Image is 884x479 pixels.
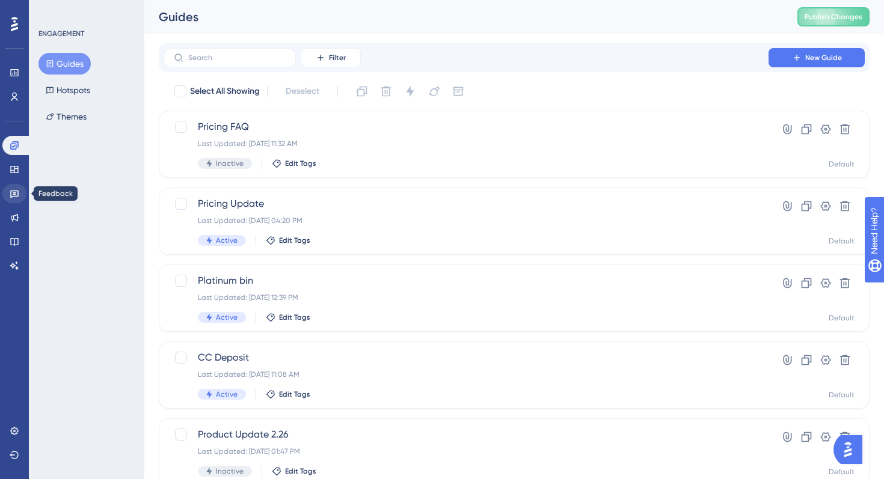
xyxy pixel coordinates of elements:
[829,313,855,323] div: Default
[159,8,767,25] div: Guides
[285,159,316,168] span: Edit Tags
[198,293,734,302] div: Last Updated: [DATE] 12:39 PM
[829,467,855,477] div: Default
[198,370,734,379] div: Last Updated: [DATE] 11:08 AM
[266,313,310,322] button: Edit Tags
[829,390,855,400] div: Default
[266,236,310,245] button: Edit Tags
[272,466,316,476] button: Edit Tags
[805,12,862,22] span: Publish Changes
[279,389,310,399] span: Edit Tags
[198,273,734,288] span: Platinum bin
[38,106,94,127] button: Themes
[198,350,734,365] span: CC Deposit
[279,313,310,322] span: Edit Tags
[329,53,346,63] span: Filter
[198,197,734,211] span: Pricing Update
[216,236,238,245] span: Active
[198,427,734,442] span: Product Update 2.26
[286,84,319,99] span: Deselect
[38,79,97,101] button: Hotspots
[38,29,84,38] div: ENGAGEMENT
[216,466,244,476] span: Inactive
[38,53,91,75] button: Guides
[190,84,260,99] span: Select All Showing
[769,48,865,67] button: New Guide
[216,313,238,322] span: Active
[805,53,842,63] span: New Guide
[198,216,734,225] div: Last Updated: [DATE] 04:20 PM
[272,159,316,168] button: Edit Tags
[28,3,75,17] span: Need Help?
[301,48,361,67] button: Filter
[829,236,855,246] div: Default
[198,120,734,134] span: Pricing FAQ
[833,432,870,468] iframe: UserGuiding AI Assistant Launcher
[279,236,310,245] span: Edit Tags
[198,139,734,148] div: Last Updated: [DATE] 11:32 AM
[198,447,734,456] div: Last Updated: [DATE] 01:47 PM
[216,159,244,168] span: Inactive
[216,389,238,399] span: Active
[285,466,316,476] span: Edit Tags
[829,159,855,169] div: Default
[188,53,286,62] input: Search
[275,81,330,102] button: Deselect
[266,389,310,399] button: Edit Tags
[797,7,870,26] button: Publish Changes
